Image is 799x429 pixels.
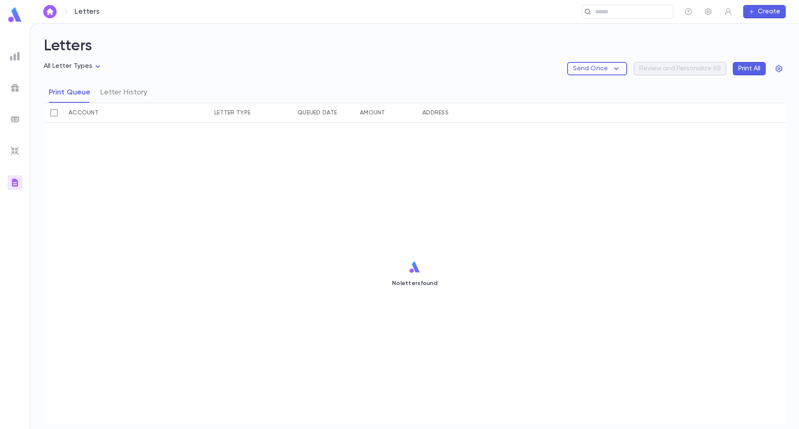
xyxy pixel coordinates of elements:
img: home_white.a664292cf8c1dea59945f0da9f25487c.svg [45,8,55,15]
span: All Letter Types [44,63,93,69]
div: All Letter Types [44,60,103,73]
div: Letter Type [210,103,293,123]
img: logo [7,7,23,23]
div: Queued Date [293,103,356,123]
div: Address [422,103,449,123]
div: Letter Type [214,103,251,123]
h2: Letters [44,37,786,62]
div: Address [418,103,564,123]
img: campaigns_grey.99e729a5f7ee94e3726e6486bddda8f1.svg [10,83,20,93]
img: letters_gradient.3eab1cb48f695cfc331407e3924562ea.svg [10,178,20,188]
div: Amount [360,103,385,123]
div: Account [69,103,99,123]
button: Print Queue [49,82,90,103]
button: Print All [733,62,766,75]
button: Create [743,5,786,18]
p: Letters [74,7,99,16]
img: logo [408,261,421,273]
p: Send Once [573,64,608,73]
button: Send Once [567,62,627,75]
button: Letter History [100,82,147,103]
img: imports_grey.530a8a0e642e233f2baf0ef88e8c9fcb.svg [10,146,20,156]
div: Queued Date [298,103,337,123]
p: No letters found [392,280,437,287]
img: reports_grey.c525e4749d1bce6a11f5fe2a8de1b229.svg [10,51,20,61]
div: Account [65,103,210,123]
div: Amount [356,103,418,123]
img: batches_grey.339ca447c9d9533ef1741baa751efc33.svg [10,114,20,124]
